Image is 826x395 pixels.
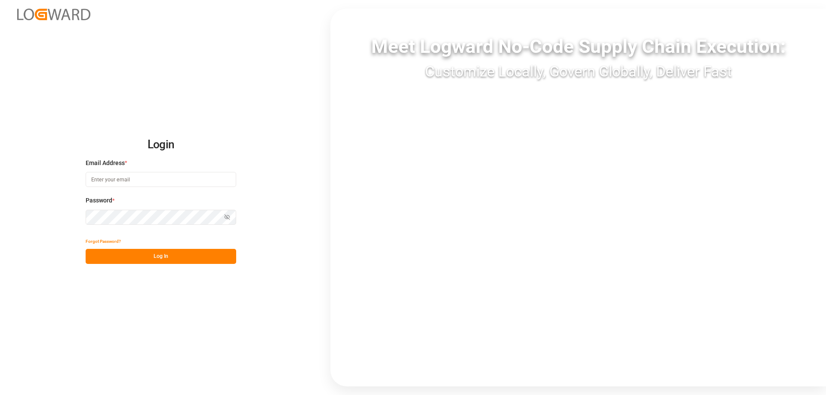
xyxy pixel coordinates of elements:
button: Forgot Password? [86,234,121,249]
h2: Login [86,131,236,159]
button: Log In [86,249,236,264]
div: Meet Logward No-Code Supply Chain Execution: [330,32,826,61]
input: Enter your email [86,172,236,187]
div: Customize Locally, Govern Globally, Deliver Fast [330,61,826,83]
span: Email Address [86,159,125,168]
span: Password [86,196,112,205]
img: Logward_new_orange.png [17,9,90,20]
